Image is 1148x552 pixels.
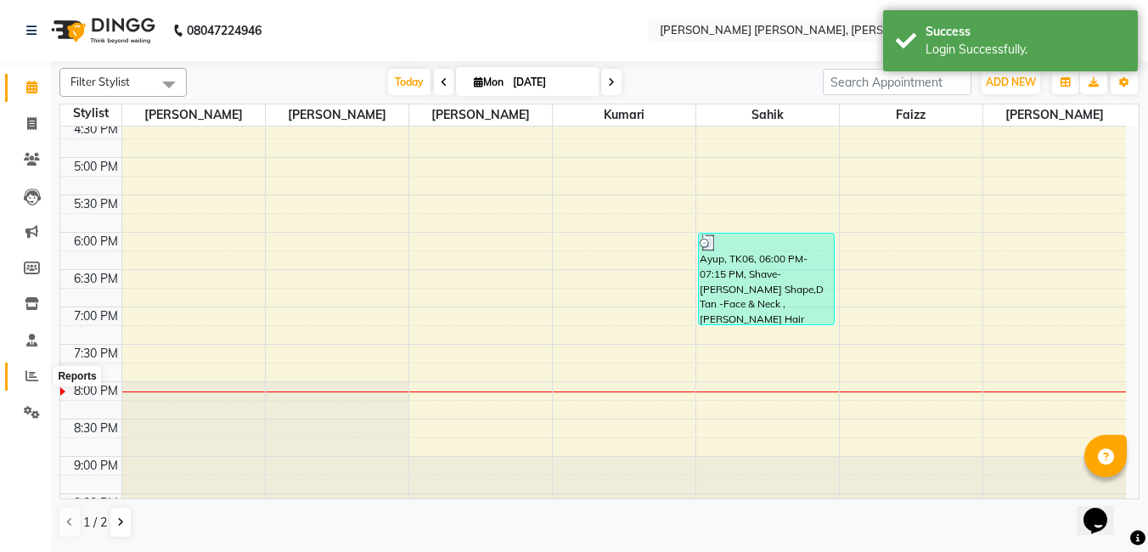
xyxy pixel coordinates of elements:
div: Login Successfully. [926,41,1125,59]
span: sahik [696,104,839,126]
span: [PERSON_NAME] [983,104,1127,126]
span: [PERSON_NAME] [409,104,552,126]
span: [PERSON_NAME] [122,104,265,126]
span: Filter Stylist [70,75,130,88]
div: 9:30 PM [70,494,121,512]
img: logo [43,7,160,54]
div: 6:00 PM [70,233,121,251]
div: 6:30 PM [70,270,121,288]
div: 7:00 PM [70,307,121,325]
input: Search Appointment [823,69,971,95]
div: Success [926,23,1125,41]
b: 08047224946 [187,7,262,54]
span: Today [388,69,430,95]
input: 2025-09-01 [508,70,593,95]
span: [PERSON_NAME] [266,104,408,126]
iframe: chat widget [1077,484,1131,535]
span: Mon [470,76,508,88]
div: 7:30 PM [70,345,121,363]
div: Ayup, TK06, 06:00 PM-07:15 PM, Shave-[PERSON_NAME] Shape,D Tan -Face & Neck ,[PERSON_NAME] Hair R... [699,234,835,324]
div: Stylist [60,104,121,122]
div: 5:30 PM [70,195,121,213]
div: 8:30 PM [70,420,121,437]
span: Kumari [553,104,695,126]
div: 5:00 PM [70,158,121,176]
span: faizz [840,104,982,126]
span: 1 / 2 [83,514,107,532]
div: 9:00 PM [70,457,121,475]
button: ADD NEW [982,70,1040,94]
div: 4:30 PM [70,121,121,138]
span: ADD NEW [986,76,1036,88]
div: Reports [53,366,100,386]
div: 8:00 PM [70,382,121,400]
